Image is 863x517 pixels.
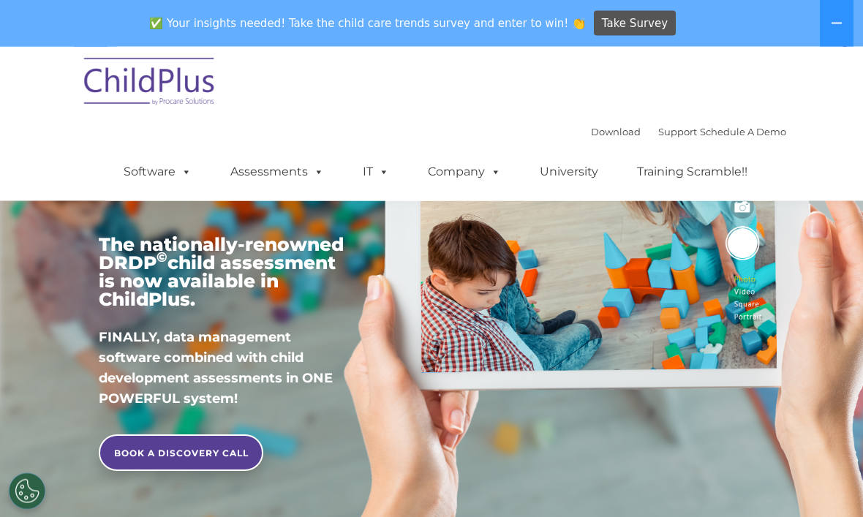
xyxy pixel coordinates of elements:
a: Training Scramble!! [622,157,762,186]
a: Support [658,126,697,137]
a: Take Survey [594,11,677,37]
span: ✅ Your insights needed! Take the child care trends survey and enter to win! 👏 [144,10,592,38]
a: IT [348,157,404,186]
span: The nationally-renowned DRDP child assessment is now available in ChildPlus. [99,234,344,311]
a: BOOK A DISCOVERY CALL [99,435,263,472]
sup: © [157,249,167,266]
a: Software [109,157,206,186]
span: Take Survey [602,11,668,37]
button: Cookies Settings [9,473,45,510]
a: Company [413,157,516,186]
font: | [591,126,786,137]
img: ChildPlus by Procare Solutions [77,48,223,121]
a: Schedule A Demo [700,126,786,137]
a: University [525,157,613,186]
a: Assessments [216,157,339,186]
a: Download [591,126,641,137]
span: FINALLY, data management software combined with child development assessments in ONE POWERFUL sys... [99,330,333,407]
